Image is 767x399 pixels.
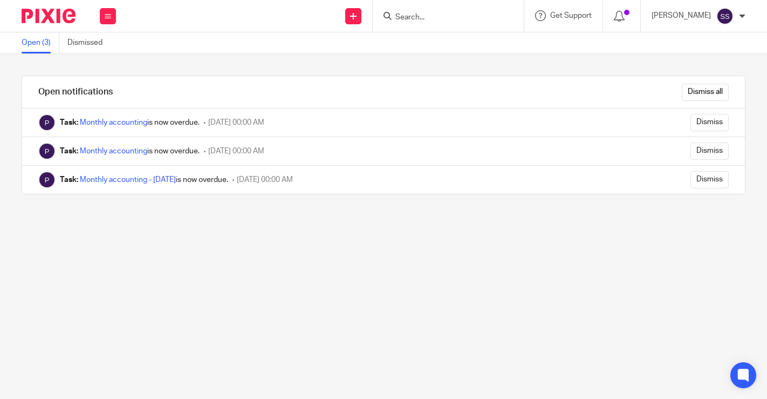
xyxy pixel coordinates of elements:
[208,147,264,155] span: [DATE] 00:00 AM
[67,32,111,53] a: Dismissed
[550,12,592,19] span: Get Support
[80,119,147,126] a: Monthly accounting
[237,176,293,184] span: [DATE] 00:00 AM
[60,176,78,184] b: Task:
[690,114,729,131] input: Dismiss
[690,143,729,160] input: Dismiss
[38,86,113,98] h1: Open notifications
[38,171,56,188] img: Pixie
[682,84,729,101] input: Dismiss all
[80,176,176,184] a: Monthly accounting - [DATE]
[60,117,200,128] div: is now overdue.
[22,32,59,53] a: Open (3)
[690,171,729,188] input: Dismiss
[652,10,711,21] p: [PERSON_NAME]
[60,174,228,185] div: is now overdue.
[38,114,56,131] img: Pixie
[60,146,200,157] div: is now overdue.
[716,8,734,25] img: svg%3E
[80,147,147,155] a: Monthly accounting
[60,147,78,155] b: Task:
[394,13,491,23] input: Search
[208,119,264,126] span: [DATE] 00:00 AM
[22,9,76,23] img: Pixie
[38,143,56,160] img: Pixie
[60,119,78,126] b: Task:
